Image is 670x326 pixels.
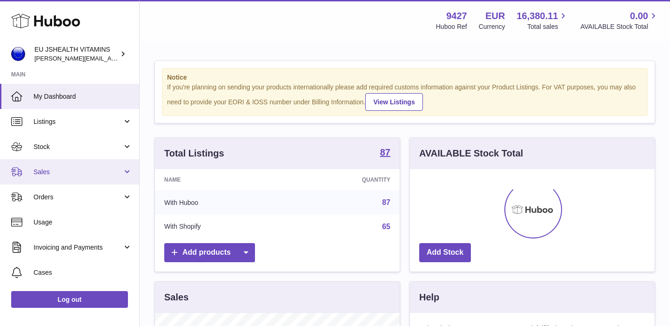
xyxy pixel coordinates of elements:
[33,243,122,252] span: Invoicing and Payments
[167,73,643,82] strong: Notice
[382,223,390,231] a: 65
[516,10,569,31] a: 16,380.11 Total sales
[33,218,132,227] span: Usage
[287,169,400,190] th: Quantity
[34,45,118,63] div: EU JSHEALTH VITAMINS
[164,243,255,262] a: Add products
[33,143,122,151] span: Stock
[446,10,467,22] strong: 9427
[164,147,224,160] h3: Total Listings
[11,291,128,308] a: Log out
[380,148,390,159] a: 87
[33,168,122,177] span: Sales
[33,193,122,202] span: Orders
[580,22,659,31] span: AVAILABLE Stock Total
[419,291,439,304] h3: Help
[485,10,505,22] strong: EUR
[630,10,648,22] span: 0.00
[365,93,422,111] a: View Listings
[382,198,390,206] a: 87
[419,147,523,160] h3: AVAILABLE Stock Total
[34,54,187,62] span: [PERSON_NAME][EMAIL_ADDRESS][DOMAIN_NAME]
[33,268,132,277] span: Cases
[155,190,287,215] td: With Huboo
[155,215,287,239] td: With Shopify
[479,22,505,31] div: Currency
[11,47,25,61] img: laura@jessicasepel.com
[155,169,287,190] th: Name
[436,22,467,31] div: Huboo Ref
[33,117,122,126] span: Listings
[516,10,558,22] span: 16,380.11
[164,291,188,304] h3: Sales
[33,92,132,101] span: My Dashboard
[527,22,569,31] span: Total sales
[580,10,659,31] a: 0.00 AVAILABLE Stock Total
[419,243,471,262] a: Add Stock
[167,83,643,111] div: If you're planning on sending your products internationally please add required customs informati...
[380,148,390,157] strong: 87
